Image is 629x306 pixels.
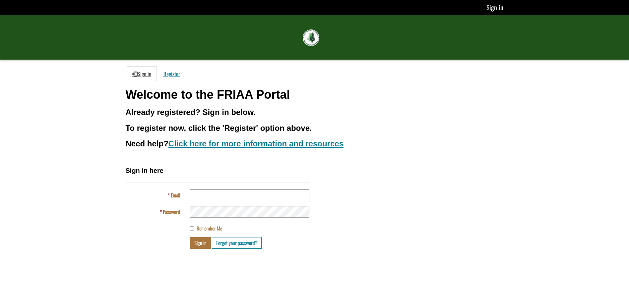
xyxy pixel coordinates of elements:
span: Password [163,208,180,215]
a: Sign in [486,2,503,12]
a: Register [158,66,185,81]
a: Sign in [127,66,157,81]
span: Remember Me [197,225,222,232]
h1: Welcome to the FRIAA Portal [126,88,504,101]
a: Click here for more information and resources [168,139,344,148]
h3: Need help? [126,139,504,148]
input: Remember Me [190,226,194,230]
button: Sign in [190,237,211,249]
a: Forgot your password? [212,237,262,249]
h3: To register now, click the 'Register' option above. [126,124,504,132]
span: Sign in here [126,167,163,174]
img: FRIAA Submissions Portal [303,29,319,46]
h3: Already registered? Sign in below. [126,108,504,117]
span: Email [171,191,180,199]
